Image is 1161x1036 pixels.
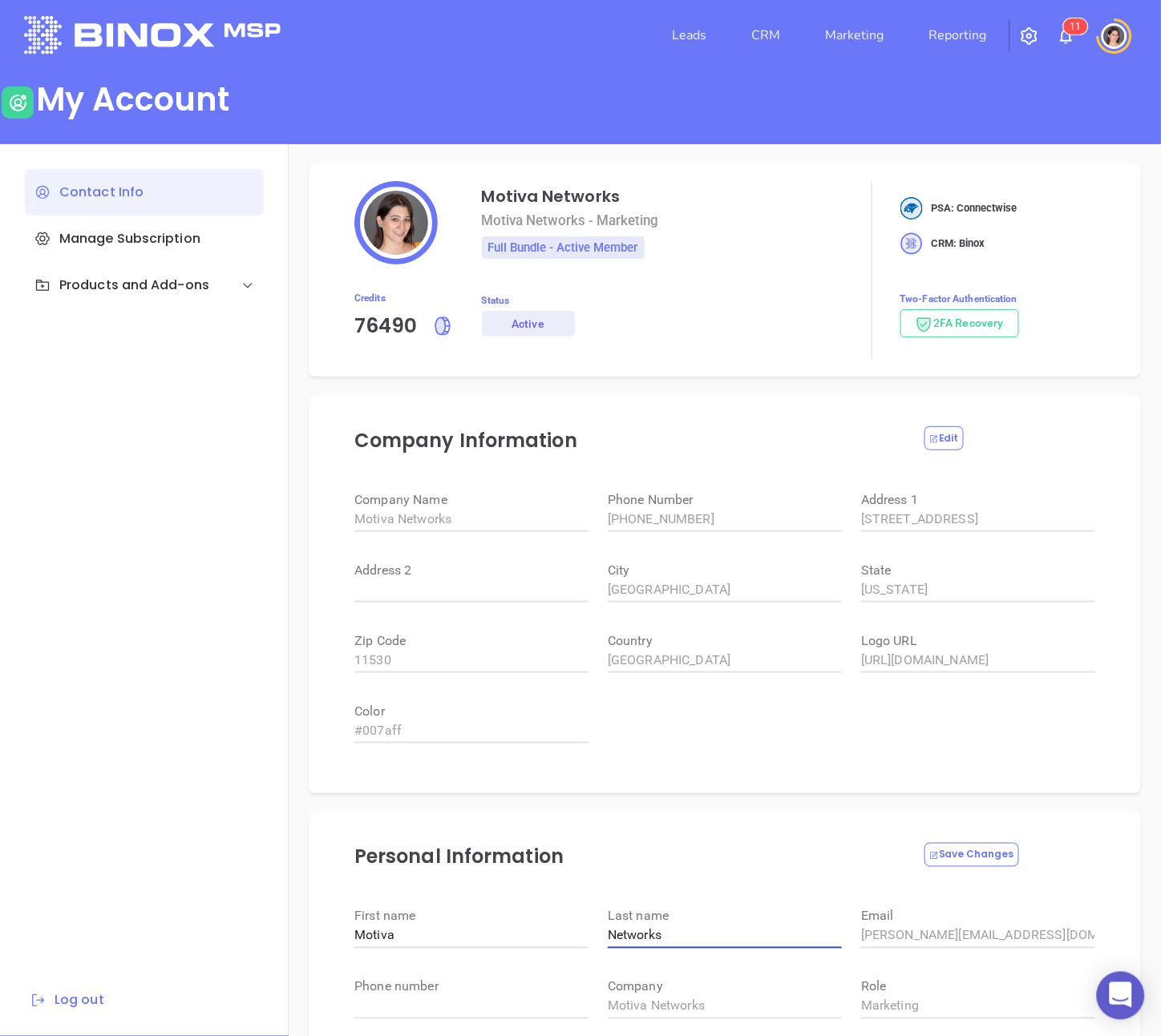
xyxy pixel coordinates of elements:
[608,910,842,923] label: Last name
[1064,18,1088,34] sup: 11
[924,843,1019,867] button: Save Changes
[354,994,589,1019] input: weight
[36,80,229,119] div: My Account
[1102,23,1127,49] img: user
[354,647,589,673] input: weight
[861,635,1095,647] label: Logo URL
[1070,21,1076,32] span: 1
[354,564,589,577] label: Address 2
[819,19,891,51] a: Marketing
[900,292,1095,306] span: Two-Factor Authentication
[354,311,418,341] div: 76490
[1076,21,1082,32] span: 1
[746,19,787,51] a: CRM
[354,426,905,455] p: Company Information
[354,705,589,718] label: Color
[915,316,1003,329] span: 2FA Recovery
[608,994,842,1019] input: weight
[354,288,454,308] span: Credits
[900,197,1017,220] div: PSA: Connectwise
[900,232,985,255] div: CRM: Binox
[608,923,842,949] input: weight
[608,647,842,673] input: weight
[900,197,923,220] img: crm
[354,181,438,264] img: profile
[482,236,645,259] div: Full Bundle - Active Member
[512,311,544,337] div: Active
[861,647,1095,673] input: weight
[900,232,923,255] img: crm
[482,212,659,228] div: Motiva Networks - Marketing
[608,635,842,647] label: Country
[354,981,589,994] label: Phone number
[25,262,264,308] div: Products and Add-ons
[354,923,589,949] input: weight
[482,293,872,308] span: Status
[861,910,1095,923] label: Email
[482,188,621,204] div: Motiva Networks
[2,87,34,119] img: user
[354,506,589,532] input: weight
[923,19,993,51] a: Reporting
[1057,26,1076,46] img: iconNotification
[25,216,264,262] div: Manage Subscription
[924,426,964,450] button: Edit
[1020,26,1039,46] img: iconSetting
[354,843,905,872] p: Personal Information
[666,19,714,51] a: Leads
[861,494,1095,506] label: Address 1
[861,923,1095,949] input: weight
[861,564,1095,577] label: State
[24,16,281,54] img: logo
[354,577,589,603] input: weight
[608,494,842,506] label: Phone Number
[608,506,842,532] input: weight
[861,981,1095,994] label: Role
[354,910,589,923] label: First name
[34,276,209,295] div: Products and Add-ons
[354,494,589,506] label: Company Name
[861,994,1095,1019] input: weight
[861,506,1095,532] input: weight
[608,577,842,603] input: weight
[25,169,264,216] div: Contact Info
[354,718,589,744] input: weight
[25,990,109,1011] button: Log out
[354,635,589,647] label: Zip Code
[608,981,842,994] label: Company
[861,577,1095,603] input: weight
[608,564,842,577] label: City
